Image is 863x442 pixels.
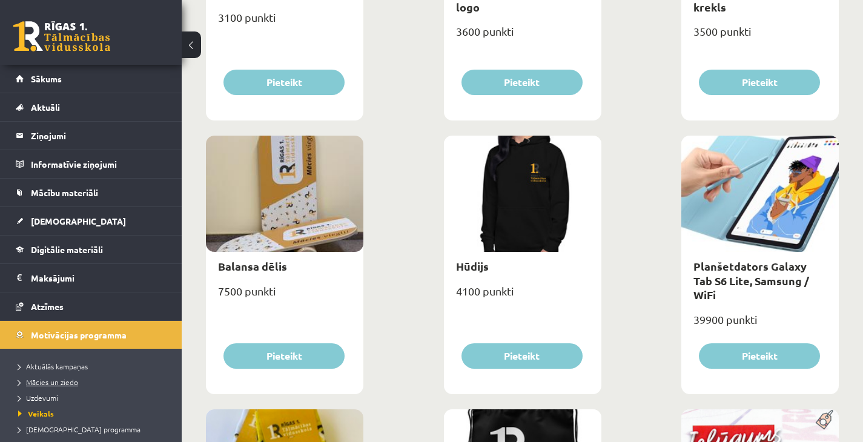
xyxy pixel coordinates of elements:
a: Atzīmes [16,292,167,320]
button: Pieteikt [223,70,345,95]
a: Informatīvie ziņojumi [16,150,167,178]
button: Pieteikt [461,70,583,95]
span: Mācies un ziedo [18,377,78,387]
span: Uzdevumi [18,393,58,403]
span: Mācību materiāli [31,187,98,198]
a: Ziņojumi [16,122,167,150]
a: Mācies un ziedo [18,377,170,388]
span: Motivācijas programma [31,329,127,340]
div: 3100 punkti [206,7,363,38]
a: Aktuāli [16,93,167,121]
div: 4100 punkti [444,281,601,311]
a: Uzdevumi [18,392,170,403]
a: [DEMOGRAPHIC_DATA] programma [18,424,170,435]
button: Pieteikt [223,343,345,369]
a: Mācību materiāli [16,179,167,206]
legend: Informatīvie ziņojumi [31,150,167,178]
span: Digitālie materiāli [31,244,103,255]
button: Pieteikt [699,343,820,369]
a: Digitālie materiāli [16,236,167,263]
a: Aktuālās kampaņas [18,361,170,372]
a: [DEMOGRAPHIC_DATA] [16,207,167,235]
span: Atzīmes [31,301,64,312]
img: Populāra prece [812,409,839,430]
a: Motivācijas programma [16,321,167,349]
legend: Maksājumi [31,264,167,292]
button: Pieteikt [461,343,583,369]
div: 39900 punkti [681,309,839,340]
a: Planšetdators Galaxy Tab S6 Lite, Samsung / WiFi [693,259,809,302]
a: Sākums [16,65,167,93]
span: Sākums [31,73,62,84]
div: 7500 punkti [206,281,363,311]
a: Hūdijs [456,259,489,273]
div: 3500 punkti [681,21,839,51]
span: [DEMOGRAPHIC_DATA] [31,216,126,226]
button: Pieteikt [699,70,820,95]
a: Balansa dēlis [218,259,287,273]
a: Veikals [18,408,170,419]
a: Maksājumi [16,264,167,292]
a: Rīgas 1. Tālmācības vidusskola [13,21,110,51]
span: [DEMOGRAPHIC_DATA] programma [18,424,141,434]
span: Aktuālās kampaņas [18,361,88,371]
legend: Ziņojumi [31,122,167,150]
span: Aktuāli [31,102,60,113]
div: 3600 punkti [444,21,601,51]
span: Veikals [18,409,54,418]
